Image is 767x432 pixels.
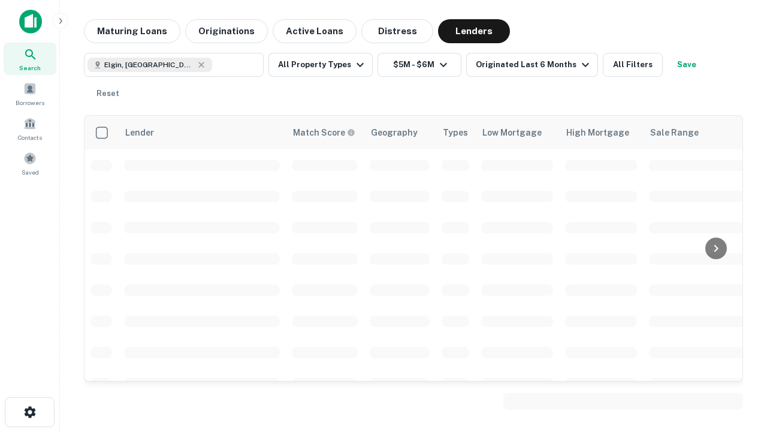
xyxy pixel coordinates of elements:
div: Lender [125,125,154,140]
a: Search [4,43,56,75]
button: All Filters [603,53,663,77]
div: Sale Range [650,125,699,140]
span: Borrowers [16,98,44,107]
button: Reset [89,82,127,106]
button: Save your search to get updates of matches that match your search criteria. [668,53,706,77]
a: Contacts [4,112,56,145]
button: Lenders [438,19,510,43]
div: Originated Last 6 Months [476,58,593,72]
img: capitalize-icon.png [19,10,42,34]
button: Originations [185,19,268,43]
a: Saved [4,147,56,179]
button: All Property Types [268,53,373,77]
button: $5M - $6M [378,53,461,77]
th: High Mortgage [559,116,643,149]
span: Search [19,63,41,73]
button: Originated Last 6 Months [466,53,598,77]
button: Distress [361,19,433,43]
th: Capitalize uses an advanced AI algorithm to match your search with the best lender. The match sco... [286,116,364,149]
a: Borrowers [4,77,56,110]
button: Active Loans [273,19,357,43]
h6: Match Score [293,126,353,139]
button: Maturing Loans [84,19,180,43]
div: High Mortgage [566,125,629,140]
span: Saved [22,167,39,177]
th: Lender [118,116,286,149]
th: Geography [364,116,436,149]
th: Types [436,116,475,149]
iframe: Chat Widget [707,298,767,355]
th: Sale Range [643,116,751,149]
span: Contacts [18,133,42,142]
div: Geography [371,125,418,140]
div: Low Mortgage [482,125,542,140]
div: Capitalize uses an advanced AI algorithm to match your search with the best lender. The match sco... [293,126,355,139]
span: Elgin, [GEOGRAPHIC_DATA], [GEOGRAPHIC_DATA] [104,59,194,70]
div: Types [443,125,468,140]
th: Low Mortgage [475,116,559,149]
